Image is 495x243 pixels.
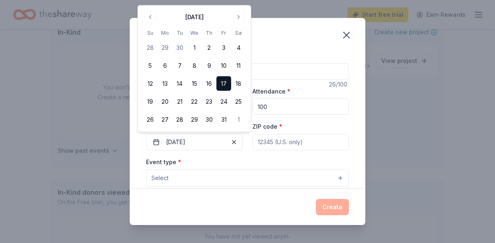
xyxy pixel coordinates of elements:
[216,94,231,109] button: 24
[157,40,172,55] button: 29
[216,112,231,127] button: 31
[172,29,187,37] th: Tuesday
[202,40,216,55] button: 2
[252,87,290,96] label: Attendance
[202,94,216,109] button: 23
[185,12,204,22] div: [DATE]
[172,58,187,73] button: 7
[143,40,157,55] button: 28
[172,40,187,55] button: 30
[172,112,187,127] button: 28
[157,29,172,37] th: Monday
[143,112,157,127] button: 26
[216,29,231,37] th: Friday
[187,58,202,73] button: 8
[231,58,246,73] button: 11
[252,134,349,150] input: 12345 (U.S. only)
[329,80,349,89] div: 26 /100
[216,40,231,55] button: 3
[146,158,181,166] label: Event type
[231,29,246,37] th: Saturday
[231,112,246,127] button: 1
[143,94,157,109] button: 19
[157,58,172,73] button: 6
[231,94,246,109] button: 25
[143,58,157,73] button: 5
[216,58,231,73] button: 10
[216,76,231,91] button: 17
[187,94,202,109] button: 22
[202,112,216,127] button: 30
[143,76,157,91] button: 12
[146,134,243,150] button: [DATE]
[144,11,156,23] button: Go to previous month
[157,94,172,109] button: 20
[202,29,216,37] th: Thursday
[187,29,202,37] th: Wednesday
[252,98,349,115] input: 20
[157,76,172,91] button: 13
[233,11,244,23] button: Go to next month
[146,169,349,187] button: Select
[172,94,187,109] button: 21
[202,58,216,73] button: 9
[151,173,169,183] span: Select
[231,40,246,55] button: 4
[143,29,157,37] th: Sunday
[187,40,202,55] button: 1
[187,112,202,127] button: 29
[202,76,216,91] button: 16
[231,76,246,91] button: 18
[172,76,187,91] button: 14
[187,76,202,91] button: 15
[157,112,172,127] button: 27
[252,123,282,131] label: ZIP code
